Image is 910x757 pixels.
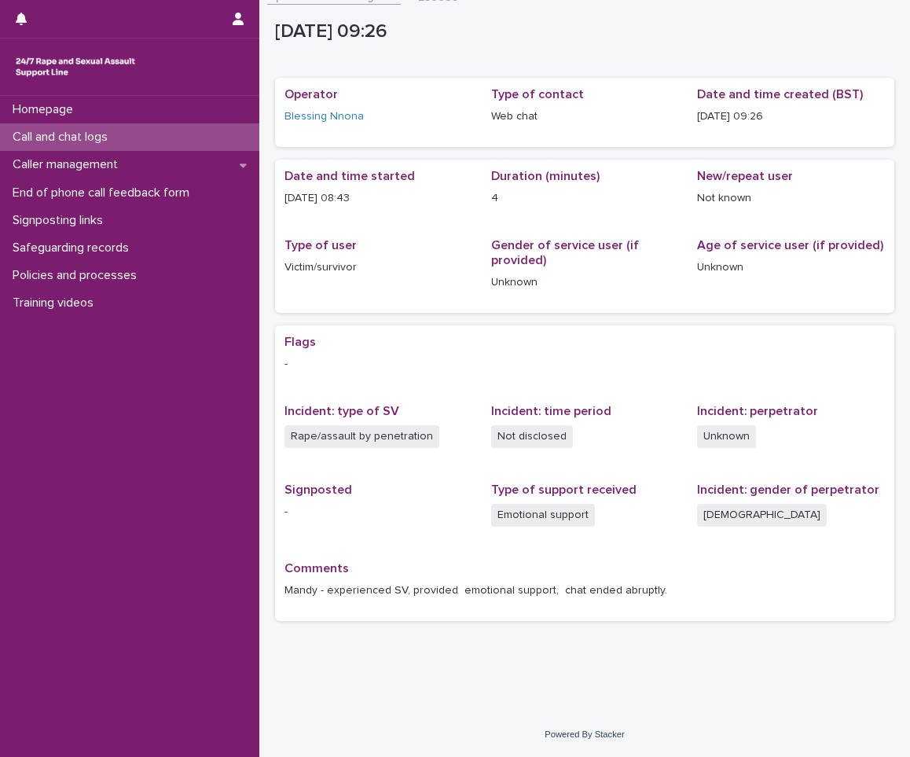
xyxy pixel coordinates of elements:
[697,259,885,276] p: Unknown
[697,239,883,252] span: Age of service user (if provided)
[284,336,316,348] span: Flags
[6,213,116,228] p: Signposting links
[284,582,885,599] p: Mandy - experienced SV, provided emotional support, chat ended abruptly.
[6,157,130,172] p: Caller management
[697,405,818,417] span: Incident: perpetrator
[6,130,120,145] p: Call and chat logs
[491,405,611,417] span: Incident: time period
[284,405,399,417] span: Incident: type of SV
[6,186,202,200] p: End of phone call feedback form
[284,259,472,276] p: Victim/survivor
[491,483,637,496] span: Type of support received
[284,562,349,575] span: Comments
[697,170,793,182] span: New/repeat user
[284,239,357,252] span: Type of user
[491,190,679,207] p: 4
[6,296,106,311] p: Training videos
[284,170,415,182] span: Date and time started
[697,190,885,207] p: Not known
[491,170,600,182] span: Duration (minutes)
[284,88,338,101] span: Operator
[491,108,679,125] p: Web chat
[545,729,624,739] a: Powered By Stacker
[491,274,679,291] p: Unknown
[284,483,352,496] span: Signposted
[491,504,595,527] span: Emotional support
[6,241,141,255] p: Safeguarding records
[491,88,584,101] span: Type of contact
[697,504,827,527] span: [DEMOGRAPHIC_DATA]
[6,102,86,117] p: Homepage
[284,190,472,207] p: [DATE] 08:43
[13,51,138,83] img: rhQMoQhaT3yELyF149Cw
[6,268,149,283] p: Policies and processes
[697,483,879,496] span: Incident: gender of perpetrator
[284,504,472,520] p: -
[284,108,364,125] a: Blessing Nnona
[491,425,573,448] span: Not disclosed
[697,425,756,448] span: Unknown
[697,88,863,101] span: Date and time created (BST)
[697,108,885,125] p: [DATE] 09:26
[491,239,639,266] span: Gender of service user (if provided)
[275,20,888,43] p: [DATE] 09:26
[284,425,439,448] span: Rape/assault by penetration
[284,356,885,373] p: -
